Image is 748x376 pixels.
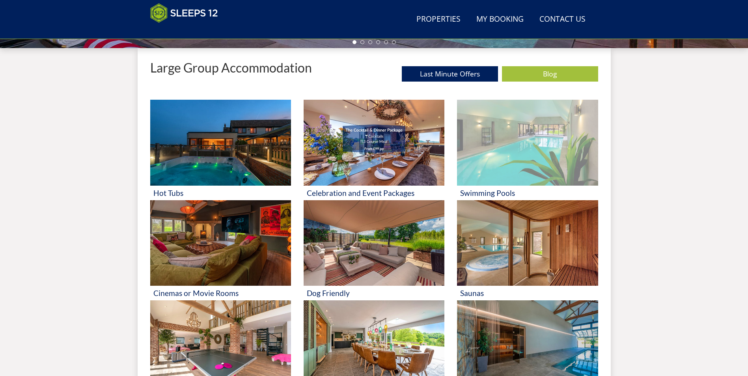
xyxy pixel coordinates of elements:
[536,11,589,28] a: Contact Us
[153,289,288,297] h3: Cinemas or Movie Rooms
[153,189,288,197] h3: Hot Tubs
[150,61,312,74] p: Large Group Accommodation
[413,11,464,28] a: Properties
[146,28,229,34] iframe: Customer reviews powered by Trustpilot
[304,200,444,286] img: 'Dog Friendly' - Large Group Accommodation Holiday Ideas
[304,100,444,200] a: 'Celebration and Event Packages' - Large Group Accommodation Holiday Ideas Celebration and Event ...
[150,3,218,23] img: Sleeps 12
[457,200,598,301] a: 'Saunas' - Large Group Accommodation Holiday Ideas Saunas
[307,189,441,197] h3: Celebration and Event Packages
[304,200,444,301] a: 'Dog Friendly' - Large Group Accommodation Holiday Ideas Dog Friendly
[150,200,291,286] img: 'Cinemas or Movie Rooms' - Large Group Accommodation Holiday Ideas
[473,11,527,28] a: My Booking
[150,100,291,200] a: 'Hot Tubs' - Large Group Accommodation Holiday Ideas Hot Tubs
[304,100,444,186] img: 'Celebration and Event Packages' - Large Group Accommodation Holiday Ideas
[150,200,291,301] a: 'Cinemas or Movie Rooms' - Large Group Accommodation Holiday Ideas Cinemas or Movie Rooms
[457,200,598,286] img: 'Saunas' - Large Group Accommodation Holiday Ideas
[457,100,598,186] img: 'Swimming Pools' - Large Group Accommodation Holiday Ideas
[460,289,595,297] h3: Saunas
[150,100,291,186] img: 'Hot Tubs' - Large Group Accommodation Holiday Ideas
[457,100,598,200] a: 'Swimming Pools' - Large Group Accommodation Holiday Ideas Swimming Pools
[502,66,598,82] a: Blog
[402,66,498,82] a: Last Minute Offers
[460,189,595,197] h3: Swimming Pools
[307,289,441,297] h3: Dog Friendly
